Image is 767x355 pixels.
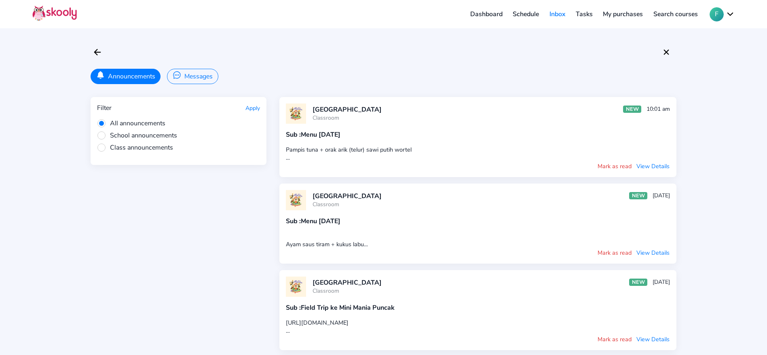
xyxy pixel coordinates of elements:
img: 20201103140951286199961659839494hYz471L5eL1FsRFsP4.jpg [286,277,306,297]
button: arrow back outline [91,45,104,59]
div: [GEOGRAPHIC_DATA] [313,278,382,287]
div: Field Trip ke Mini Mania Puncak [286,303,670,312]
span: Sub : [286,217,301,226]
a: My purchases [598,8,648,21]
span: Class announcements [97,143,173,152]
div: Pampis tuna + orak arik (telur) sawi putih wortel Beef teriyaki + sup oyong bihun [286,146,670,162]
button: View Details [636,162,670,171]
img: 20201103140951286199961659839494hYz471L5eL1FsRFsP4.jpg [286,190,306,210]
div: [GEOGRAPHIC_DATA] [313,192,382,201]
a: Schedule [508,8,545,21]
button: Mark as read [597,335,632,344]
span: All announcements [97,119,165,128]
div: [GEOGRAPHIC_DATA] [313,105,382,114]
button: close [659,45,673,59]
span: Sub : [286,303,301,312]
img: Skooly [32,5,77,21]
ion-icon: close [661,47,671,57]
div: Classroom [313,114,382,122]
div: Menu [DATE] [286,217,670,226]
div: Menu [DATE] [286,130,670,139]
ion-icon: chatbubble ellipses outline [173,71,181,79]
div: NEW [623,106,641,113]
a: [URL][DOMAIN_NAME] [286,319,349,327]
ion-icon: arrow back outline [93,47,102,57]
button: Mark as read [597,248,632,257]
div: NEW [629,279,647,286]
div: [DATE] [653,192,670,199]
div: 10:01 am [647,105,670,113]
button: Apply [245,104,260,112]
button: Mark as read [597,162,632,171]
div: Selamat pagi, Bapak Ibu sekalian.... Kami mengajak anak2 & Bapak Ibu untuk pergi jalan2 sama2 ke ... [286,319,670,335]
span: School announcements [97,131,177,140]
button: Announcements [91,69,161,84]
button: Messages [167,69,218,84]
div: [DATE] [653,278,670,286]
div: Classroom [313,201,382,208]
div: Classroom [313,287,382,295]
a: Search courses [648,8,703,21]
a: Inbox [544,8,570,21]
button: View Details [636,248,670,257]
div: NEW [629,192,647,199]
ion-icon: notifications [96,71,105,79]
button: Fchevron down outline [710,7,735,21]
button: View Details [636,335,670,344]
a: Dashboard [465,8,508,21]
div: Filter [97,104,112,112]
img: 20201103140951286199961659839494hYz471L5eL1FsRFsP4.jpg [286,104,306,124]
div: Ayam saus tiram + kukus labu Mac & cheese ayam [286,232,670,248]
a: Tasks [570,8,598,21]
span: Sub : [286,130,301,139]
